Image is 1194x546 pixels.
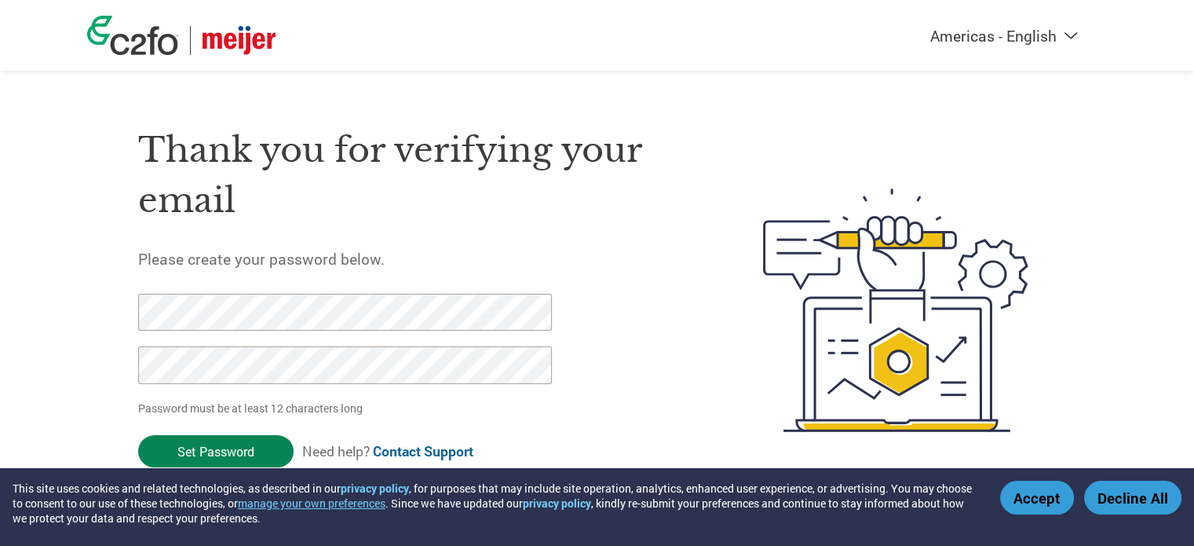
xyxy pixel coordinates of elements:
[341,481,409,496] a: privacy policy
[13,481,977,526] div: This site uses cookies and related technologies, as described in our , for purposes that may incl...
[735,102,1057,519] img: create-password
[138,400,557,416] p: Password must be at least 12 characters long
[138,125,689,226] h1: Thank you for verifying your email
[238,496,385,511] button: manage your own preferences
[523,496,591,511] a: privacy policy
[138,435,294,467] input: Set Password
[373,442,473,460] a: Contact Support
[203,26,276,55] img: Meijer
[87,16,178,55] img: c2fo logo
[1084,481,1181,515] button: Decline All
[138,249,689,269] h5: Please create your password below.
[302,442,473,460] span: Need help?
[1000,481,1074,515] button: Accept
